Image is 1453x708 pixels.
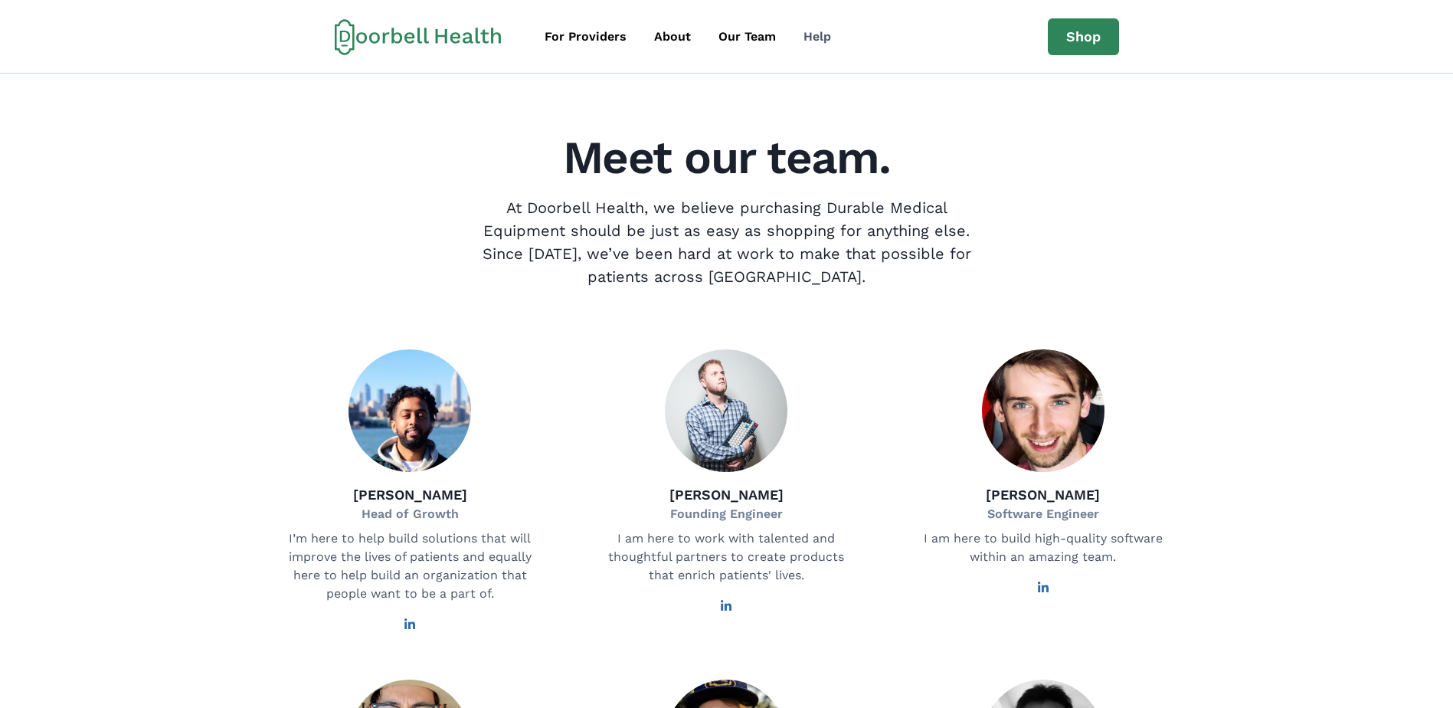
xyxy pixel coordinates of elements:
[349,349,471,472] img: Fadhi Ali
[718,28,776,46] div: Our Team
[669,505,784,523] p: Founding Engineer
[1048,18,1119,55] a: Shop
[803,28,831,46] div: Help
[669,484,784,505] p: [PERSON_NAME]
[545,28,627,46] div: For Providers
[532,21,639,52] a: For Providers
[604,529,849,585] p: I am here to work with talented and thoughtful partners to create products that enrich patients' ...
[353,484,467,505] p: [PERSON_NAME]
[982,349,1104,472] img: Agustín Brandoni
[791,21,843,52] a: Help
[921,529,1166,566] p: I am here to build high-quality software within an amazing team.
[706,21,788,52] a: Our Team
[986,505,1100,523] p: Software Engineer
[665,349,787,472] img: Drew Baumann
[986,484,1100,505] p: [PERSON_NAME]
[470,196,984,288] p: At Doorbell Health, we believe purchasing Durable Medical Equipment should be just as easy as sho...
[654,28,691,46] div: About
[287,529,532,603] p: I’m here to help build solutions that will improve the lives of patients and equally here to help...
[261,135,1193,181] h2: Meet our team.
[353,505,467,523] p: Head of Growth
[642,21,703,52] a: About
